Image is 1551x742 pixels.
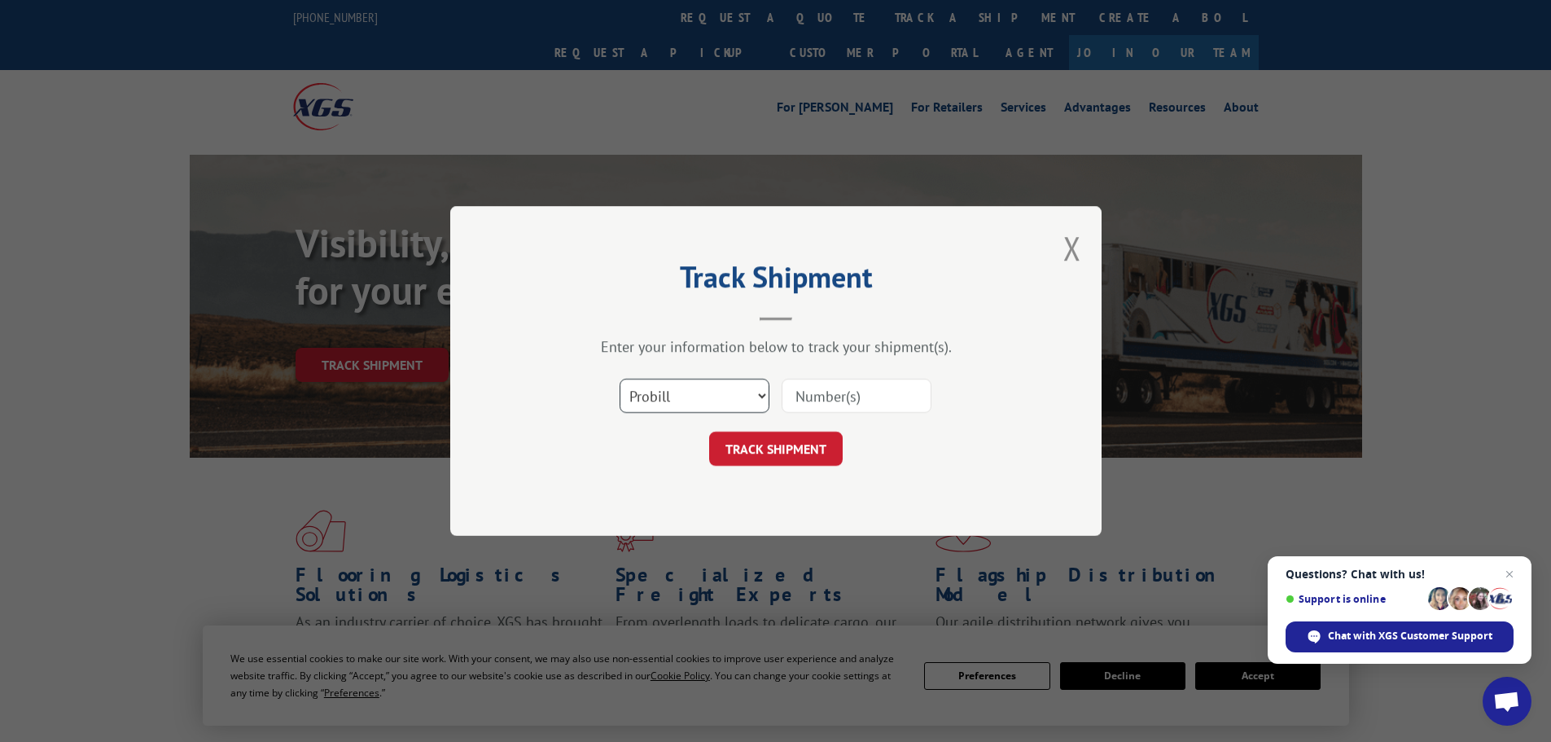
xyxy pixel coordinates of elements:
[1483,677,1531,726] div: Open chat
[1500,564,1519,584] span: Close chat
[1286,568,1514,581] span: Questions? Chat with us!
[532,337,1020,356] div: Enter your information below to track your shipment(s).
[532,266,1020,296] h2: Track Shipment
[1328,629,1492,643] span: Chat with XGS Customer Support
[1286,593,1422,605] span: Support is online
[1286,621,1514,652] div: Chat with XGS Customer Support
[782,379,931,413] input: Number(s)
[1063,226,1081,270] button: Close modal
[709,432,843,466] button: TRACK SHIPMENT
